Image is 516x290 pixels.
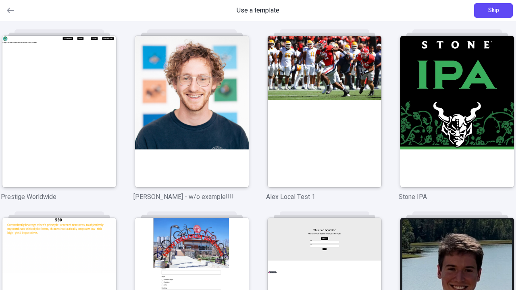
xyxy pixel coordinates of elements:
p: Stone IPA [399,192,515,202]
p: [PERSON_NAME] - w/o example!!!! [133,192,250,202]
span: Skip [488,6,499,15]
span: Use a template [237,6,279,15]
p: Alex Local Test 1 [266,192,383,202]
p: Prestige Worldwide [1,192,117,202]
button: Skip [474,3,513,18]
